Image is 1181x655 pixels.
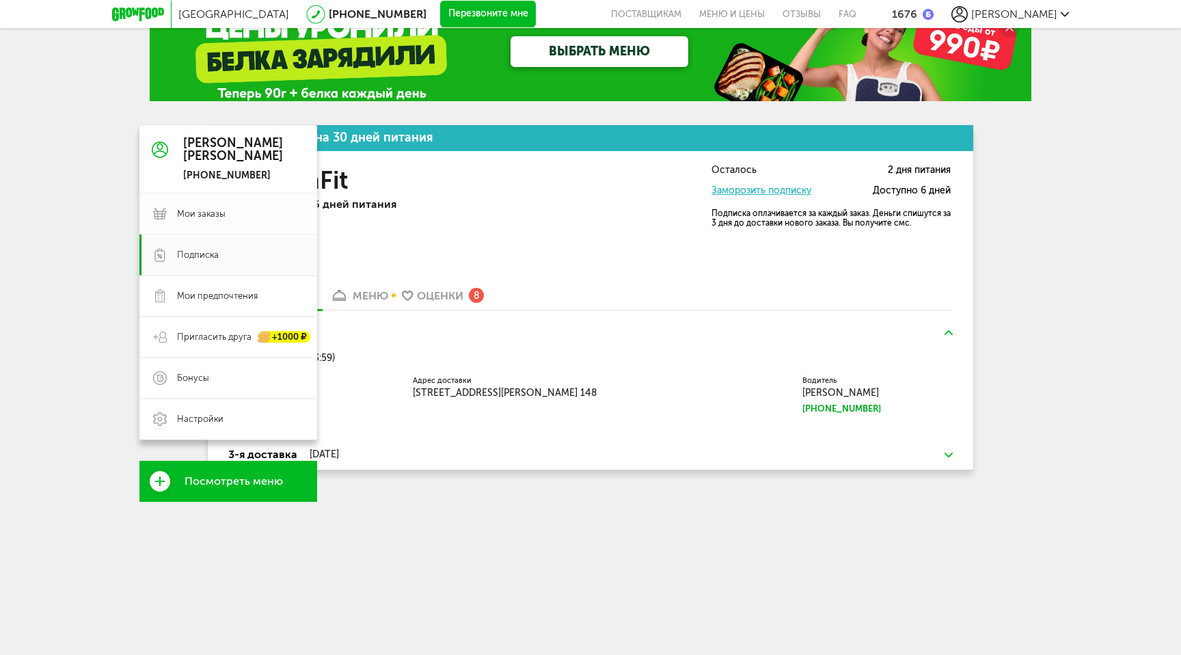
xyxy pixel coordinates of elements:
img: bonus_b.cdccf46.png [923,9,934,20]
span: Мои заказы [177,208,226,220]
div: Подписка на 30 дней питания [252,131,433,144]
a: Бонусы [139,358,317,399]
div: 1676 [892,8,917,21]
a: [PHONE_NUMBER] [802,402,953,416]
span: Подписка [177,249,219,261]
label: Адрес доставки [413,377,597,384]
span: Бонусы [177,372,209,384]
span: Осталось [711,165,757,176]
a: ВЫБРАТЬ МЕНЮ [511,36,688,67]
span: [STREET_ADDRESS][PERSON_NAME] 148 [413,387,597,399]
h3: mFit [297,165,348,195]
a: Мои предпочтения [139,276,317,317]
label: Водитель [802,377,953,384]
span: Мои предпочтения [177,290,258,302]
div: [PHONE_NUMBER] [183,170,283,182]
a: Заморозить подписку [711,185,811,196]
span: [PERSON_NAME] [802,387,879,399]
span: Пригласить друга [177,331,252,343]
a: Посмотреть меню [139,461,317,502]
p: Подписка оплачивается за каждый заказ. Деньги спишутся за 3 дня до доставки нового заказа. Вы пол... [711,209,951,228]
img: arrow-down-green.fb8ae4f.svg [945,453,953,457]
a: Подписка [139,235,317,276]
div: меню [353,289,388,302]
span: Посмотреть меню [185,475,283,487]
span: [PERSON_NAME] [971,8,1057,21]
a: меню [323,288,395,310]
span: 2 дня питания [888,165,951,176]
div: Вечером (21:00 - 23:59) [228,353,953,364]
div: Оценки [417,289,463,302]
a: Мои заказы [139,193,317,235]
div: +1000 ₽ [258,332,310,343]
div: [PERSON_NAME] [PERSON_NAME] [183,137,283,164]
a: [PHONE_NUMBER] [329,8,426,21]
a: Оценки 8 [395,288,491,310]
a: Настройки [139,399,317,440]
span: Настройки [177,413,223,425]
a: Пригласить друга +1000 ₽ [139,317,317,358]
span: Доступно 6 дней [873,186,951,196]
button: Перезвоните мне [440,1,536,28]
span: [GEOGRAPHIC_DATA] [178,8,289,21]
div: [DATE] [310,449,339,460]
p: на 6 дней питания [297,198,496,211]
div: 8 [469,288,484,303]
img: arrow-up-green.5eb5f82.svg [945,330,953,335]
